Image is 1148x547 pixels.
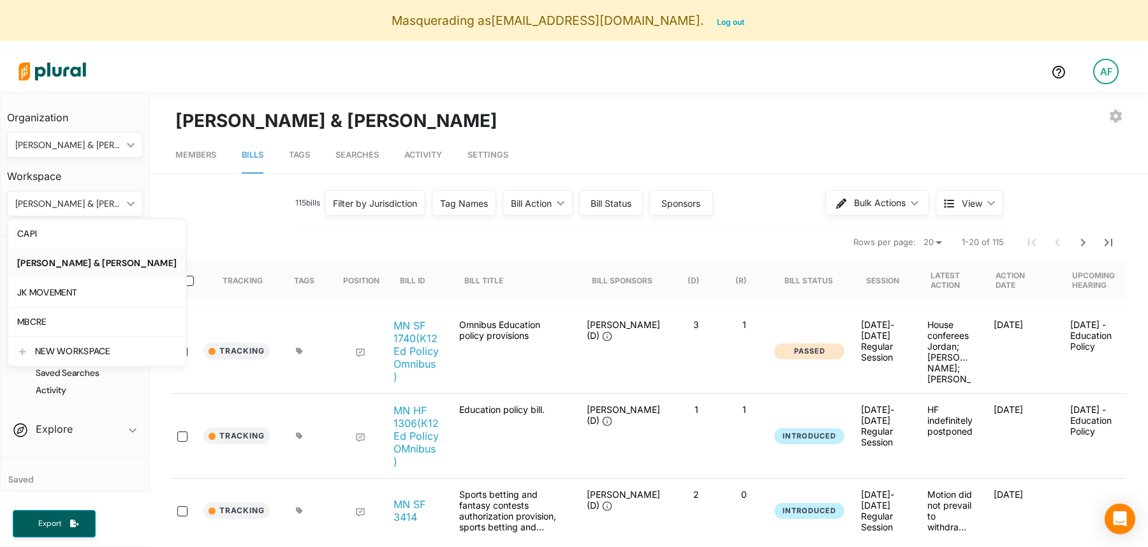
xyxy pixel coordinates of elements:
a: Saved Searches [20,367,136,379]
span: Activity [404,150,442,160]
div: Tag Names [440,197,488,210]
div: Omnibus Education policy provisions [449,319,577,383]
span: 1-20 of 115 [962,236,1004,249]
div: AF [1093,59,1119,84]
div: Tags [294,276,314,285]
span: Bulk Actions [854,199,906,207]
div: (R) [735,262,758,298]
button: Next Page [1070,230,1096,255]
div: Bill Sponsors [592,276,652,285]
div: Bill Title [464,276,503,285]
button: Introduced [774,503,844,519]
div: Action Date [996,271,1040,290]
button: Tracking [203,343,270,359]
div: Add tags [296,347,303,355]
div: Session [866,276,899,285]
div: Add Position Statement [355,348,365,358]
p: [DATE] - Education Policy [1070,319,1116,352]
img: Logo for Plural [8,49,97,94]
span: Searches [335,150,379,160]
div: Add tags [296,507,303,514]
div: Action Date [996,262,1052,298]
h2: Explore [36,422,73,436]
a: Members [175,137,216,174]
span: View [962,197,982,210]
h4: Saved [1,458,149,489]
div: MBCRE [17,317,177,327]
a: Searches [335,137,379,174]
div: Add tags [296,432,303,440]
div: Upcoming Hearing [1072,262,1126,298]
div: Latest Action [931,262,975,298]
div: [DATE] [983,489,1060,532]
a: CAPI [8,219,186,248]
div: Tracking [223,262,263,298]
span: Export [29,518,70,529]
a: Tags [289,137,310,174]
a: JK MOVEMENT [8,278,186,307]
div: NEW WORKSPACE [35,346,177,357]
div: Sponsors [658,197,705,210]
div: Bill Status [784,262,844,298]
button: Tracking [203,502,270,519]
a: Activity [404,137,442,174]
a: Bills [242,137,263,174]
button: First Page [1019,230,1045,255]
div: Tracking [223,276,263,285]
div: Add Position Statement [355,507,365,518]
a: MN HF 1306(K12 Ed Policy OMnibus) [394,404,439,468]
div: Bill ID [400,276,425,285]
button: Introduced [774,428,844,444]
p: 1 [725,404,763,415]
button: Last Page [1096,230,1121,255]
button: Export [13,510,96,537]
span: Settings [467,150,508,160]
div: Bill Action [511,197,552,210]
span: [EMAIL_ADDRESS][DOMAIN_NAME] [491,13,700,28]
span: [PERSON_NAME] (D) [587,319,660,341]
button: Log out [704,13,757,32]
h1: [PERSON_NAME] & [PERSON_NAME] [175,107,497,134]
div: [PERSON_NAME] & [PERSON_NAME] [15,197,122,211]
p: [DATE] - Education Policy [1070,404,1116,437]
div: Motion did not prevail to withdraw from committee and re-refer to the committee on Commerce and C... [917,489,983,532]
span: [PERSON_NAME] (D) [587,404,660,426]
a: MN SF 1740(K12 Ed Policy Omnibus) [394,319,439,383]
div: Add Position Statement [355,433,365,443]
div: [DATE] [983,404,1060,468]
span: Rows per page: [853,236,916,249]
div: Bill Status [784,276,833,285]
div: [PERSON_NAME] & [PERSON_NAME] [17,258,177,269]
div: (D) [688,262,711,298]
div: Upcoming Hearing [1072,271,1115,290]
div: Sports betting and fantasy contests authorization provision, sports betting and fantasy contests ... [449,489,577,532]
div: [PERSON_NAME] & [PERSON_NAME] [15,139,122,152]
a: MN SF 3414 [394,498,439,523]
div: Position [343,276,379,285]
div: House conferees Jordan; [PERSON_NAME]; [PERSON_NAME]; [PERSON_NAME] [917,319,983,383]
div: HF indefinitely postponed [917,404,983,468]
button: Tracking [203,428,270,444]
div: Filter by Jurisdiction [333,197,417,210]
span: Members [175,150,216,160]
div: Session [866,262,911,298]
input: select-row-state-mn-2025_2026-sf3414 [177,506,188,516]
a: [PERSON_NAME] & [PERSON_NAME] [8,248,186,278]
input: select-all-rows [184,276,194,286]
button: Previous Page [1045,230,1070,255]
a: Activity [20,384,136,396]
p: 1 [725,319,763,330]
div: Bill Sponsors [592,262,652,298]
div: [DATE]-[DATE] Regular Session [861,489,907,532]
div: Bill Title [464,262,515,298]
div: [DATE]-[DATE] Regular Session [861,319,907,363]
div: Open Intercom Messenger [1105,504,1135,534]
div: [DATE] [983,319,1060,383]
button: Passed [774,343,844,359]
div: Bill Status [587,197,635,210]
div: JK MOVEMENT [17,287,177,298]
p: 1 [677,404,715,415]
a: Settings [467,137,508,174]
button: Bulk Actions [825,190,929,216]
